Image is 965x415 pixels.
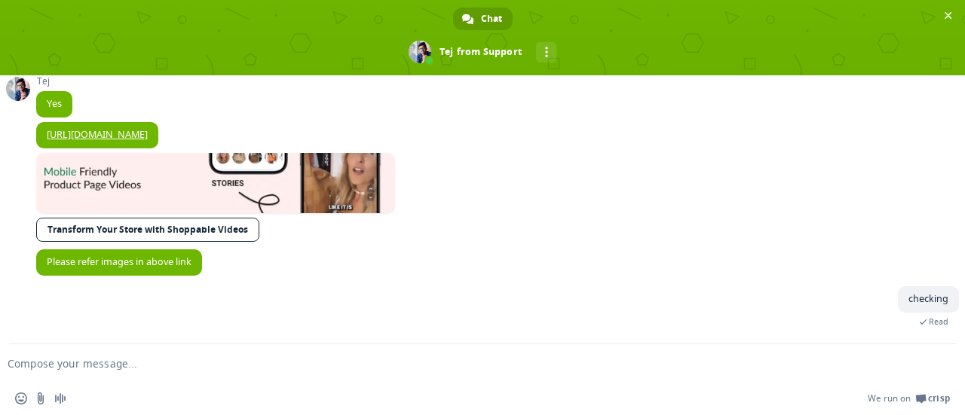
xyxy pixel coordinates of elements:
[8,357,909,371] textarea: Compose your message...
[36,76,72,87] span: Tej
[928,392,950,404] span: Crisp
[54,392,66,404] span: Audio message
[940,8,956,23] span: Close chat
[36,218,259,242] a: Transform Your Store with Shoppable Videos
[868,392,950,404] a: We run onCrisp
[929,316,948,327] span: Read
[47,128,148,141] a: [URL][DOMAIN_NAME]
[908,292,948,305] span: checking
[536,42,556,63] div: More channels
[15,392,27,404] span: Insert an emoji
[453,8,513,30] div: Chat
[481,8,502,30] span: Chat
[47,255,191,268] span: Please refer images in above link
[35,392,47,404] span: Send a file
[47,97,62,110] span: Yes
[868,392,911,404] span: We run on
